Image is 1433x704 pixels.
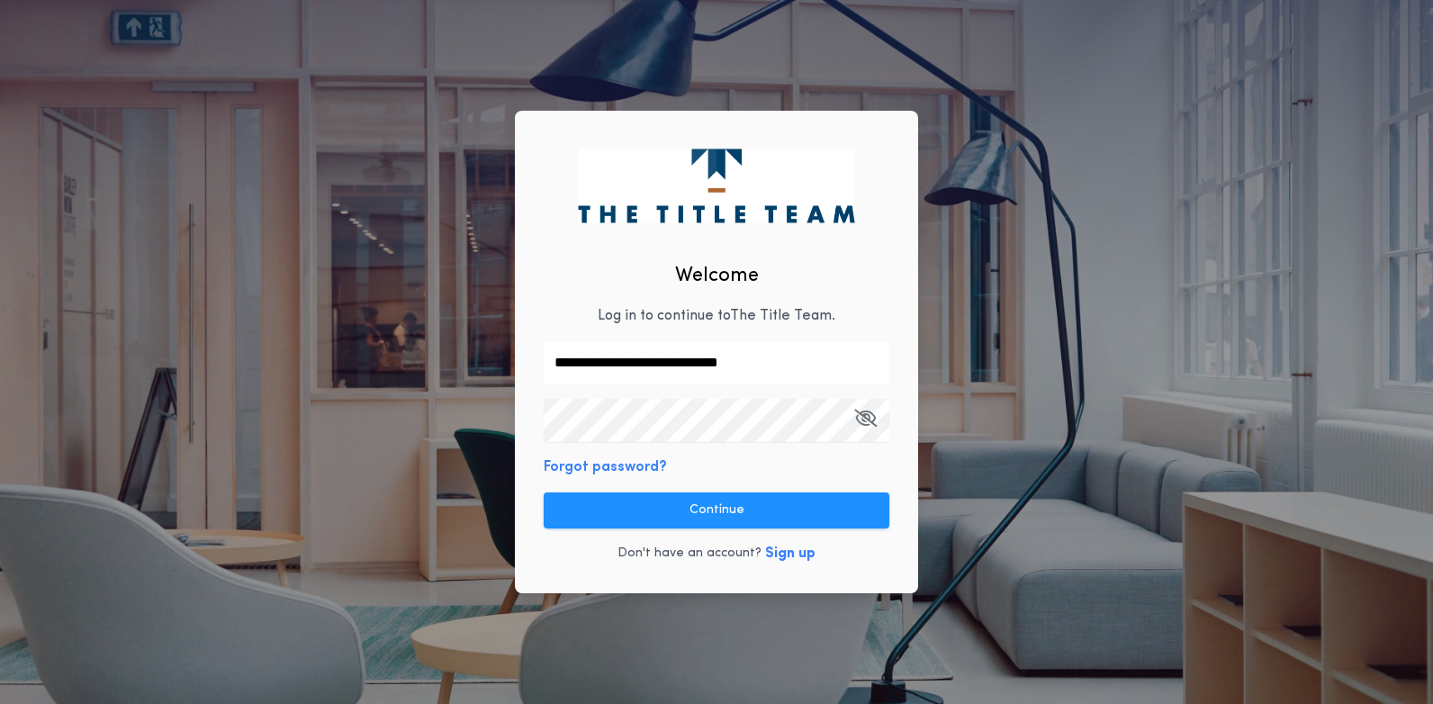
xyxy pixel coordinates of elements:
img: logo [578,149,854,222]
h2: Welcome [675,261,759,291]
p: Don't have an account? [617,545,762,563]
p: Log in to continue to The Title Team . [598,305,835,327]
button: Continue [544,492,889,528]
button: Sign up [765,543,816,564]
button: Forgot password? [544,456,667,478]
